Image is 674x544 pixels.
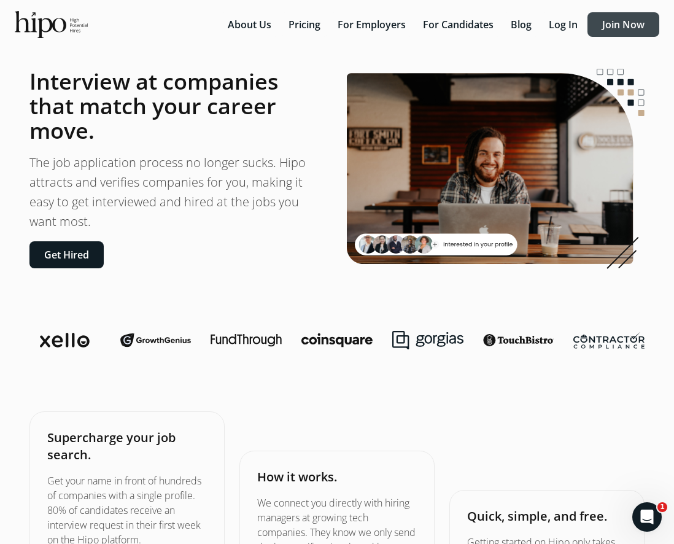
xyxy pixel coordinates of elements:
[503,18,541,31] a: Blog
[416,12,501,37] button: For Candidates
[483,330,554,350] img: touchbistro-logo
[503,12,539,37] button: Blog
[573,332,645,349] img: contractor-compliance-logo
[330,18,416,31] a: For Employers
[281,12,328,37] button: Pricing
[467,508,627,525] h5: Quick, simple, and free.
[40,333,90,348] img: xello-logo
[392,330,463,350] img: gorgias-logo
[15,11,88,38] img: official-logo
[541,18,587,31] a: Log In
[587,18,659,31] a: Join Now
[29,241,104,268] button: Get Hired
[220,18,281,31] a: About Us
[347,69,645,269] img: landing-image
[330,12,413,37] button: For Employers
[29,69,327,143] h1: Interview at companies that match your career move.
[632,502,662,532] iframe: Intercom live chat
[587,12,659,37] button: Join Now
[29,153,327,231] p: The job application process no longer sucks. Hipo attracts and verifies companies for you, making...
[120,328,192,352] img: growthgenius-logo
[657,502,667,512] span: 1
[541,12,585,37] button: Log In
[211,333,282,348] img: fundthrough-logo
[220,12,279,37] button: About Us
[257,468,417,486] h5: How it works.
[47,429,207,464] h5: Supercharge your job search.
[416,18,503,31] a: For Candidates
[281,18,330,31] a: Pricing
[301,332,373,349] img: coinsquare-logo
